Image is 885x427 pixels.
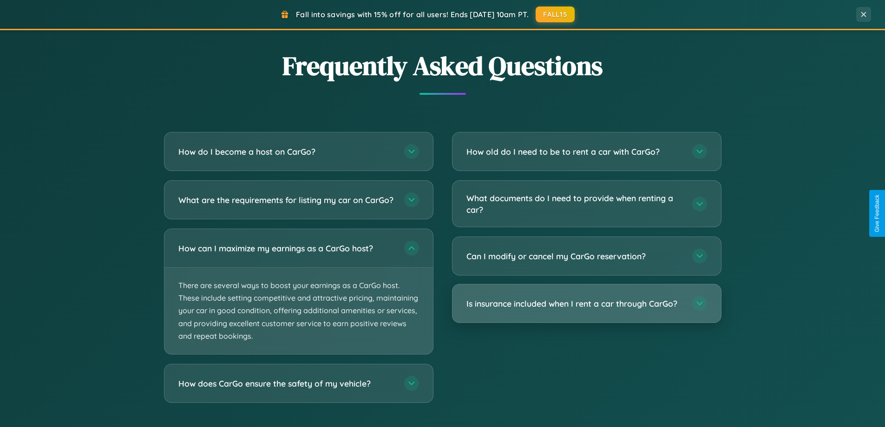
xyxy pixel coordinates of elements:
h3: How can I maximize my earnings as a CarGo host? [178,243,395,254]
h2: Frequently Asked Questions [164,48,721,84]
h3: How old do I need to be to rent a car with CarGo? [466,146,683,158]
span: Fall into savings with 15% off for all users! Ends [DATE] 10am PT. [296,10,529,19]
h3: How does CarGo ensure the safety of my vehicle? [178,378,395,389]
h3: How do I become a host on CarGo? [178,146,395,158]
h3: What documents do I need to provide when renting a car? [466,192,683,215]
h3: What are the requirements for listing my car on CarGo? [178,194,395,206]
div: Give Feedback [874,195,880,232]
button: FALL15 [536,7,575,22]
p: There are several ways to boost your earnings as a CarGo host. These include setting competitive ... [164,268,433,354]
h3: Can I modify or cancel my CarGo reservation? [466,250,683,262]
h3: Is insurance included when I rent a car through CarGo? [466,298,683,309]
